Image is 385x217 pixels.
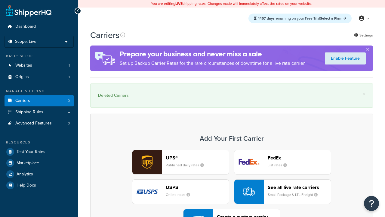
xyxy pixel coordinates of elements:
[5,95,74,106] li: Carriers
[363,91,365,96] a: ×
[354,31,373,39] a: Settings
[15,110,43,115] span: Shipping Rules
[243,186,255,197] img: icon-carrier-liverate-becf4550.svg
[5,21,74,32] a: Dashboard
[320,16,346,21] a: Select a Plan
[5,158,74,168] a: Marketplace
[98,91,365,100] div: Deleted Carriers
[166,162,209,168] small: Published daily rates
[234,150,264,174] img: fedEx logo
[68,98,70,103] span: 0
[175,1,183,6] b: LIVE
[17,149,45,155] span: Test Your Rates
[15,121,52,126] span: Advanced Features
[5,118,74,129] li: Advanced Features
[90,29,119,41] h1: Carriers
[120,49,306,59] h4: Prepare your business and never miss a sale
[325,52,366,64] a: Enable Feature
[166,155,229,161] header: UPS®
[5,71,74,83] a: Origins 1
[364,196,379,211] button: Open Resource Center
[268,184,331,190] header: See all live rate carriers
[97,135,367,142] h3: Add Your First Carrier
[132,179,229,204] button: usps logoUSPSOnline rates
[120,59,306,68] p: Set up Backup Carrier Rates for the rare circumstances of downtime for a live rate carrier.
[69,74,70,80] span: 1
[15,74,29,80] span: Origins
[5,60,74,71] a: Websites 1
[15,39,36,44] span: Scope: Live
[166,184,229,190] header: USPS
[132,150,162,174] img: ups logo
[15,24,36,29] span: Dashboard
[268,155,331,161] header: FedEx
[5,95,74,106] a: Carriers 0
[17,161,39,166] span: Marketplace
[248,14,352,23] div: remaining on your Free Trial
[90,46,120,71] img: ad-rules-rateshop-fe6ec290ccb7230408bd80ed9643f0289d75e0ffd9eb532fc0e269fcd187b520.png
[132,180,162,204] img: usps logo
[17,183,36,188] span: Help Docs
[5,140,74,145] div: Resources
[5,54,74,59] div: Basic Setup
[5,107,74,118] a: Shipping Rules
[69,63,70,68] span: 1
[268,192,322,197] small: Small Package & LTL Freight
[132,150,229,175] button: ups logoUPS®Published daily rates
[234,179,331,204] button: See all live rate carriersSmall Package & LTL Freight
[15,63,32,68] span: Websites
[5,146,74,157] a: Test Your Rates
[5,169,74,180] a: Analytics
[258,16,275,21] strong: 1457 days
[68,121,70,126] span: 0
[268,162,292,168] small: List rates
[5,71,74,83] li: Origins
[234,150,331,175] button: fedEx logoFedExList rates
[5,89,74,94] div: Manage Shipping
[15,98,30,103] span: Carriers
[17,172,33,177] span: Analytics
[5,60,74,71] li: Websites
[5,180,74,191] a: Help Docs
[5,118,74,129] a: Advanced Features 0
[166,192,195,197] small: Online rates
[6,5,51,17] a: ShipperHQ Home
